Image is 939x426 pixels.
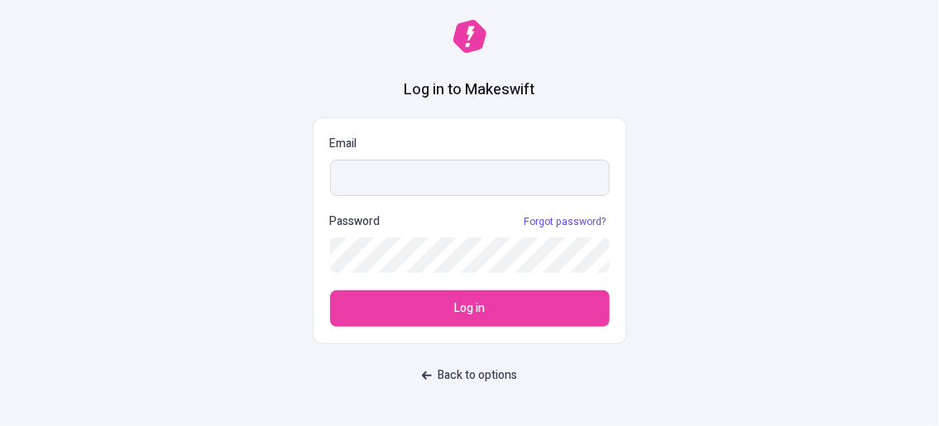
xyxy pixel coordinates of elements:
h1: Log in to Makeswift [405,79,535,101]
input: Email [330,160,610,196]
p: Password [330,213,381,231]
span: Log in [454,299,485,318]
button: Back to options [412,361,528,390]
button: Log in [330,290,610,327]
a: Forgot password? [521,215,610,228]
span: Back to options [438,366,518,385]
p: Email [330,135,610,153]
